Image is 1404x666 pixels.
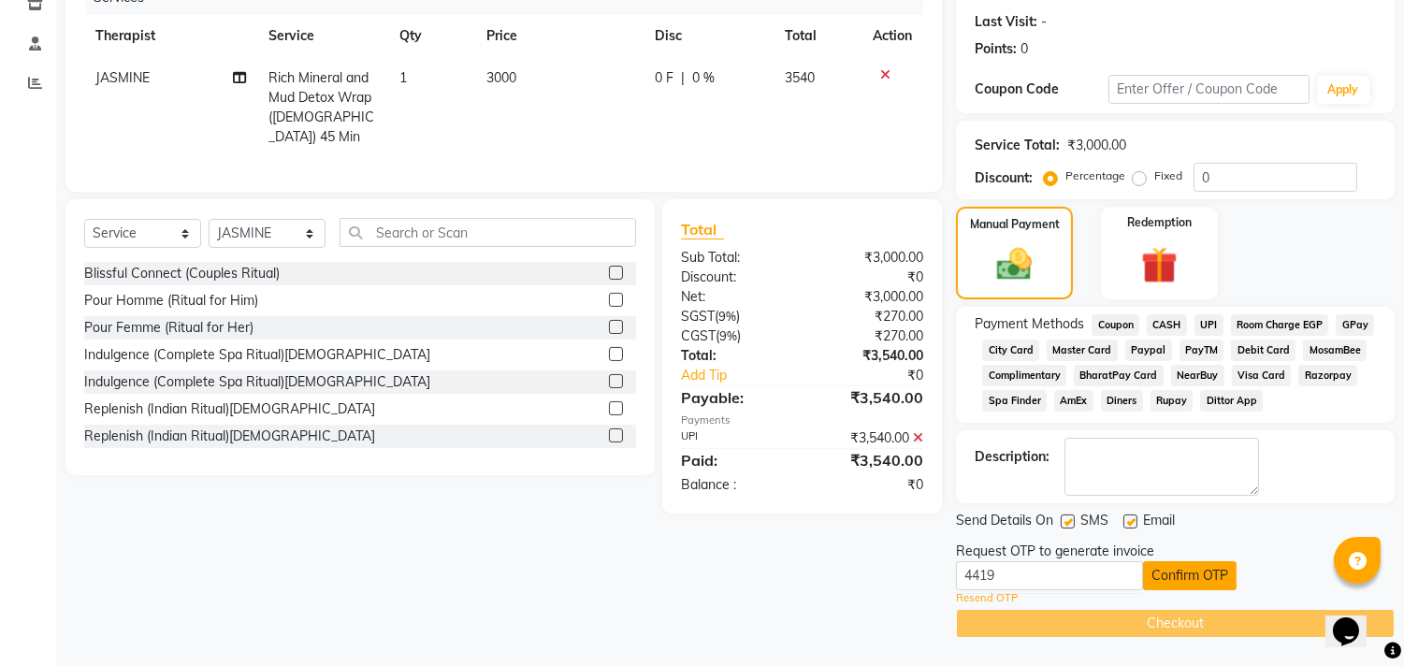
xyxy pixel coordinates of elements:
div: Discount: [975,168,1033,188]
span: Complimentary [982,365,1066,386]
div: Paid: [667,449,803,471]
span: Visa Card [1232,365,1292,386]
span: PayTM [1180,340,1224,361]
span: Rich Mineral and Mud Detox Wrap([DEMOGRAPHIC_DATA]) 45 Min [268,69,374,145]
span: 0 % [692,68,715,88]
div: ₹270.00 [803,326,938,346]
th: Action [861,15,923,57]
div: Blissful Connect (Couples Ritual) [84,264,280,283]
div: ₹3,000.00 [803,287,938,307]
span: Dittor App [1200,390,1263,412]
th: Price [475,15,644,57]
span: 3000 [486,69,516,86]
div: ₹0 [803,268,938,287]
div: ₹270.00 [803,307,938,326]
div: ₹0 [803,475,938,495]
th: Total [774,15,861,57]
label: Percentage [1065,167,1125,184]
th: Therapist [84,15,257,57]
div: ₹3,540.00 [803,428,938,448]
span: 0 F [655,68,673,88]
span: Room Charge EGP [1231,314,1329,336]
div: ₹3,540.00 [803,449,938,471]
div: ₹0 [825,366,938,385]
span: Paypal [1125,340,1172,361]
div: Balance : [667,475,803,495]
span: SMS [1080,511,1108,534]
span: Coupon [1092,314,1139,336]
div: Payments [681,413,923,428]
span: JASMINE [95,69,150,86]
span: Razorpay [1298,365,1357,386]
span: Send Details On [956,511,1053,534]
img: _gift.svg [1130,242,1189,288]
iframe: chat widget [1325,591,1385,647]
img: _cash.svg [986,244,1042,284]
th: Service [257,15,388,57]
span: AmEx [1054,390,1093,412]
div: Payable: [667,386,803,409]
div: Discount: [667,268,803,287]
div: Pour Femme (Ritual for Her) [84,318,253,338]
span: City Card [982,340,1039,361]
span: SGST [681,308,715,325]
input: Enter OTP [956,561,1143,590]
div: Description: [975,447,1049,467]
span: Spa Finder [982,390,1047,412]
div: ( ) [667,326,803,346]
label: Manual Payment [970,216,1060,233]
div: Coupon Code [975,80,1108,99]
span: Total [681,220,724,239]
div: Replenish (Indian Ritual)[DEMOGRAPHIC_DATA] [84,399,375,419]
input: Search or Scan [340,218,636,247]
label: Fixed [1154,167,1182,184]
label: Redemption [1127,214,1192,231]
span: 1 [399,69,407,86]
input: Enter Offer / Coupon Code [1108,75,1309,104]
span: UPI [1194,314,1223,336]
span: Master Card [1047,340,1118,361]
span: 9% [719,328,737,343]
span: BharatPay Card [1074,365,1164,386]
button: Apply [1317,76,1370,104]
div: UPI [667,428,803,448]
div: ( ) [667,307,803,326]
span: Diners [1101,390,1143,412]
div: ₹3,540.00 [803,386,938,409]
div: - [1041,12,1047,32]
div: 0 [1020,39,1028,59]
span: Rupay [1151,390,1194,412]
span: Debit Card [1231,340,1295,361]
th: Qty [388,15,475,57]
span: CASH [1147,314,1187,336]
a: Add Tip [667,366,825,385]
span: Email [1143,511,1175,534]
div: Last Visit: [975,12,1037,32]
div: Service Total: [975,136,1060,155]
button: Confirm OTP [1143,561,1237,590]
div: Indulgence (Complete Spa Ritual)[DEMOGRAPHIC_DATA] [84,345,430,365]
div: Indulgence (Complete Spa Ritual)[DEMOGRAPHIC_DATA] [84,372,430,392]
a: Resend OTP [956,590,1018,606]
div: ₹3,540.00 [803,346,938,366]
span: NearBuy [1171,365,1224,386]
th: Disc [644,15,773,57]
div: Points: [975,39,1017,59]
div: Total: [667,346,803,366]
div: Replenish (Indian Ritual)[DEMOGRAPHIC_DATA] [84,427,375,446]
span: 9% [718,309,736,324]
span: MosamBee [1303,340,1367,361]
div: Request OTP to generate invoice [956,542,1154,561]
span: GPay [1336,314,1374,336]
span: CGST [681,327,716,344]
div: Sub Total: [667,248,803,268]
span: | [681,68,685,88]
span: Payment Methods [975,314,1084,334]
div: ₹3,000.00 [803,248,938,268]
div: Net: [667,287,803,307]
div: ₹3,000.00 [1067,136,1126,155]
span: 3540 [785,69,815,86]
div: Pour Homme (Ritual for Him) [84,291,258,311]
